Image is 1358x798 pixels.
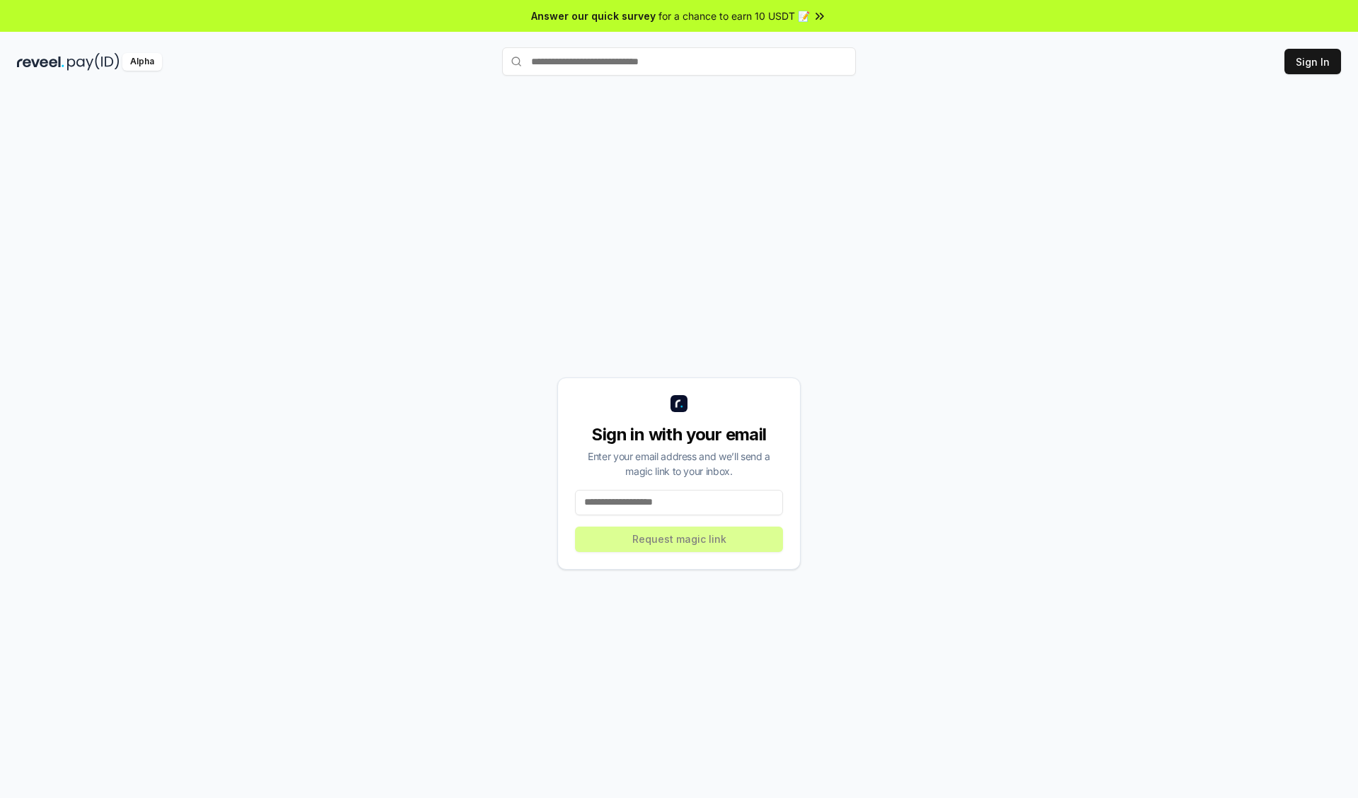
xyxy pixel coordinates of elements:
button: Sign In [1284,49,1341,74]
img: logo_small [671,395,687,412]
span: Answer our quick survey [531,8,656,23]
img: pay_id [67,53,120,71]
span: for a chance to earn 10 USDT 📝 [658,8,810,23]
div: Enter your email address and we’ll send a magic link to your inbox. [575,449,783,479]
img: reveel_dark [17,53,64,71]
div: Sign in with your email [575,423,783,446]
div: Alpha [122,53,162,71]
